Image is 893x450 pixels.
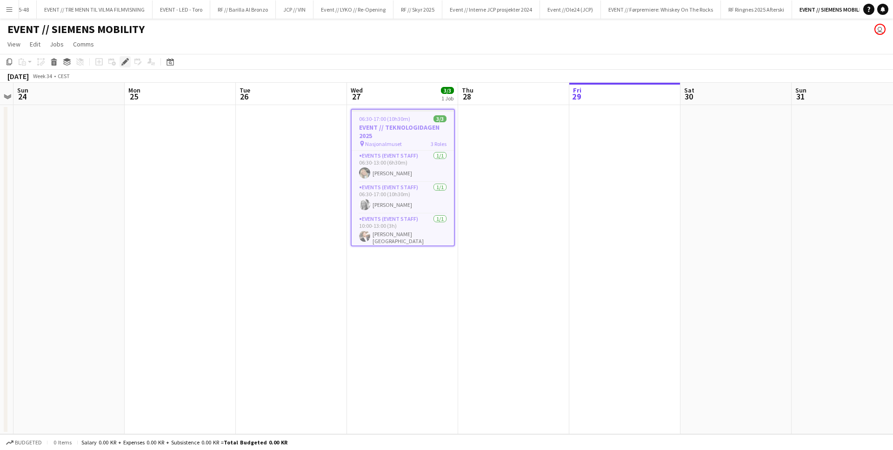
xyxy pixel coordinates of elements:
span: Sat [684,86,694,94]
a: Jobs [46,38,67,50]
app-card-role: Events (Event Staff)1/110:00-13:00 (3h)[PERSON_NAME][GEOGRAPHIC_DATA] [352,214,454,248]
span: 29 [572,91,581,102]
span: 24 [16,91,28,102]
span: Tue [240,86,250,94]
a: View [4,38,24,50]
span: Sun [17,86,28,94]
span: Thu [462,86,473,94]
span: 25 [127,91,140,102]
button: RF // Barilla Al Bronzo [210,0,276,19]
div: Salary 0.00 KR + Expenses 0.00 KR + Subsistence 0.00 KR = [81,439,287,446]
button: JCP // VIN [276,0,313,19]
button: Event //Ole24 (JCP) [540,0,601,19]
h3: EVENT // TEKNOLOGIDAGEN 2025 [352,123,454,140]
button: Event // LYKO // Re-Opening [313,0,393,19]
button: EVENT // TRE MENN TIL VILMA FILMVISNING [37,0,153,19]
div: CEST [58,73,70,79]
button: RF Ringnes 2025 Afterski [721,0,792,19]
button: Event // Interne JCP prosjekter 2024 [442,0,540,19]
button: Budgeted [5,437,43,448]
button: RF // Skyr 2025 [393,0,442,19]
span: Total Budgeted 0.00 KR [224,439,287,446]
span: Budgeted [15,439,42,446]
span: 28 [460,91,473,102]
span: 3/3 [433,115,446,122]
app-card-role: Events (Event Staff)1/106:30-17:00 (10h30m)[PERSON_NAME] [352,182,454,214]
button: EVENT // Førpremiere: Whiskey On The Rocks [601,0,721,19]
h1: EVENT // SIEMENS MOBILITY [7,22,145,36]
button: EVENT // SIEMENS MOBILITY [792,0,875,19]
a: Edit [26,38,44,50]
span: 26 [238,91,250,102]
span: Sun [795,86,806,94]
span: View [7,40,20,48]
button: EVENT - LED - Toro [153,0,210,19]
span: Nasjonalmuset [365,140,402,147]
span: Edit [30,40,40,48]
span: 30 [683,91,694,102]
span: Wed [351,86,363,94]
app-user-avatar: Peder Wøien [874,24,886,35]
span: Mon [128,86,140,94]
span: 27 [349,91,363,102]
span: Jobs [50,40,64,48]
span: 06:30-17:00 (10h30m) [359,115,410,122]
app-job-card: 06:30-17:00 (10h30m)3/3EVENT // TEKNOLOGIDAGEN 2025 Nasjonalmuset3 RolesEvents (Event Staff)1/106... [351,109,455,246]
span: Comms [73,40,94,48]
span: Week 34 [31,73,54,79]
div: [DATE] [7,72,29,81]
app-card-role: Events (Event Staff)1/106:30-13:00 (6h30m)[PERSON_NAME] [352,151,454,182]
span: 3 Roles [431,140,446,147]
span: Fri [573,86,581,94]
span: 3/3 [441,87,454,94]
div: 1 Job [441,95,453,102]
span: 31 [794,91,806,102]
a: Comms [69,38,98,50]
span: 0 items [51,439,73,446]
